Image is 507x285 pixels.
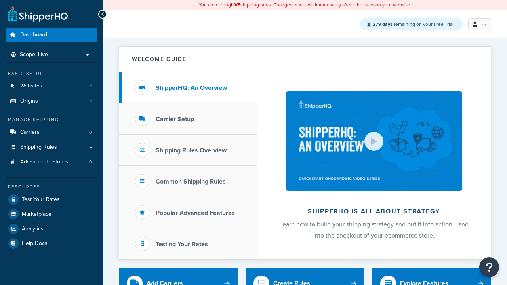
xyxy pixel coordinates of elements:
[90,83,92,89] span: 1
[89,159,92,165] span: 0
[6,70,97,77] div: Basic Setup
[373,21,454,28] span: remaining on your Free Trial
[286,91,462,191] img: ShipperHQ is all about strategy
[6,79,97,93] li: Websites
[22,226,44,232] span: Analytics
[22,196,60,203] span: Test Your Rates
[156,241,208,248] h3: Testing Your Rates
[22,211,51,218] span: Marketplace
[279,220,469,240] span: Learn how to build your shipping strategy and put it into action… and into the checkout of your e...
[90,98,92,104] span: 1
[156,178,226,185] h3: Common Shipping Rules
[89,129,92,136] span: 0
[20,83,42,89] span: Websites
[6,79,97,93] a: Websites1
[6,155,97,169] a: Advanced Features0
[20,159,68,165] span: Advanced Features
[20,51,48,58] span: Scope: Live
[6,125,97,140] a: Carriers0
[20,144,57,151] span: Shipping Rules
[20,129,40,136] span: Carriers
[6,207,97,221] a: Marketplace
[6,236,97,251] a: Help Docs
[22,240,48,247] span: Help Docs
[278,208,470,215] h2: ShipperHQ is all about strategy
[6,155,97,169] li: Advanced Features
[119,47,491,72] button: Welcome Guide
[156,209,235,217] h3: Popular Advanced Features
[6,94,97,108] li: Origins
[6,116,97,123] div: Manage Shipping
[231,1,240,8] b: LIVE
[479,257,499,277] button: Open Resource Center
[6,222,97,236] a: Analytics
[6,140,97,155] a: Shipping Rules
[6,28,97,42] a: Dashboard
[156,84,227,91] h3: ShipperHQ: An Overview
[156,147,227,154] h3: Shipping Rules Overview
[20,32,47,38] span: Dashboard
[6,94,97,108] a: Origins1
[132,56,187,62] h2: Welcome Guide
[6,125,97,140] li: Carriers
[373,21,393,28] strong: 279 days
[6,184,97,190] div: Resources
[20,98,38,104] span: Origins
[6,192,97,207] a: Test Your Rates
[156,116,194,123] h3: Carrier Setup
